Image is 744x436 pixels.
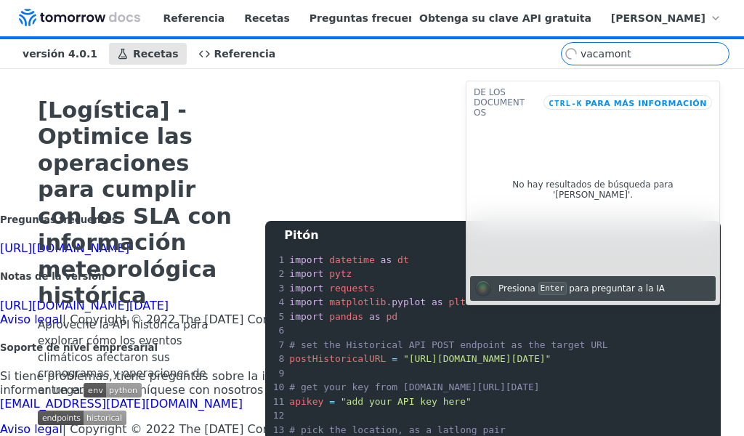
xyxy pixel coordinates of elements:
[549,96,582,110] kbd: CTRL-K
[302,7,442,29] a: Preguntas frecuentes
[190,43,284,65] a: Referencia
[155,7,233,29] a: Referencia
[611,12,705,24] font: [PERSON_NAME]
[569,283,665,294] font: para preguntar a la IA
[214,48,276,60] font: Referencia
[310,12,434,24] font: Preguntas frecuentes
[236,7,298,29] a: Recetas
[586,99,707,108] font: Para más información
[565,48,577,60] svg: Searching…
[543,95,712,110] button: CTRL-KPara más información
[109,43,187,65] a: Recetas
[19,9,140,26] img: Documentación de la API meteorológica de Tomorrow.io
[603,7,729,29] button: [PERSON_NAME]
[38,411,126,425] img: punto final
[538,282,567,294] kbd: Enter
[38,318,208,397] font: Aproveche la API histórica para explorar cómo los eventos climáticos afectaron sus cronogramas y ...
[474,87,525,118] font: De los documentos
[84,383,142,397] img: entorno
[38,409,236,426] span: Ampliar imagen
[244,12,290,24] font: Recetas
[23,48,97,60] font: versión 4.0.1
[163,12,225,24] font: Referencia
[411,7,599,29] a: Obtenga su clave API gratuita
[38,97,232,308] font: [Logística] - Optimice las operaciones para cumplir con los SLA con información meteorológica his...
[84,384,142,397] span: Ampliar imagen
[133,48,179,60] font: Recetas
[498,283,535,294] font: Presiona
[628,190,633,200] font: '.
[419,12,591,24] font: Obtenga su clave API gratuita
[512,179,673,200] font: No hay resultados de búsqueda para '
[581,48,729,60] input: Searching…
[555,190,628,200] font: [PERSON_NAME]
